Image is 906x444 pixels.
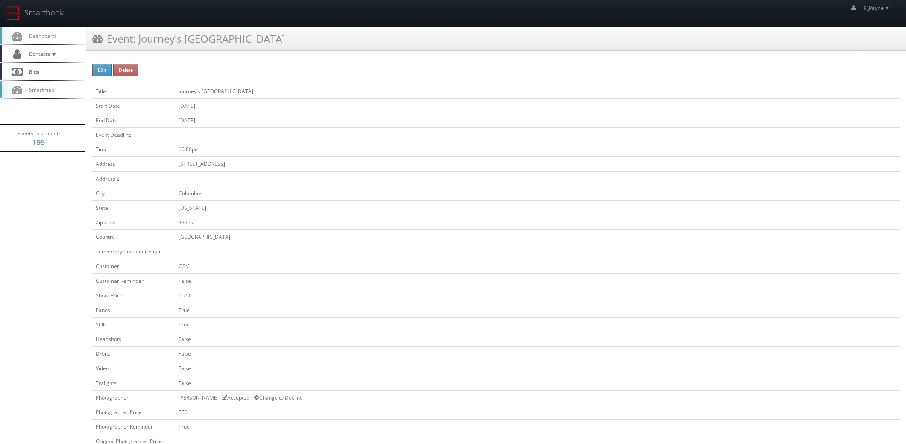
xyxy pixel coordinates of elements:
[92,303,175,317] td: Panos
[863,4,891,12] span: K_Payne
[92,259,175,273] td: Customer
[92,128,175,142] td: Event Deadline
[92,157,175,171] td: Address
[92,332,175,347] td: Headshots
[92,244,175,259] td: Temporary Customer Email
[175,230,900,244] td: [GEOGRAPHIC_DATA]
[92,273,175,288] td: Customer Reminder
[92,186,175,200] td: City
[175,288,900,303] td: 1,250
[92,200,175,215] td: State
[92,376,175,390] td: Twilights
[92,84,175,98] td: Title
[175,303,900,317] td: True
[25,68,39,75] span: Bids
[92,419,175,434] td: Photographer Reminder
[6,6,20,20] img: smartbook-logo.png
[113,64,138,76] button: Delete
[175,317,900,332] td: True
[92,171,175,186] td: Address 2
[92,31,285,46] h3: Event: Journey's [GEOGRAPHIC_DATA]
[175,142,900,157] td: 10:00pm
[32,137,45,147] strong: 195
[175,332,900,347] td: False
[175,273,900,288] td: False
[92,390,175,405] td: Photographer
[92,113,175,127] td: End Date
[175,376,900,390] td: False
[175,361,900,376] td: False
[92,288,175,303] td: Shoot Price
[175,390,900,405] td: [PERSON_NAME] - Accepted --
[92,317,175,332] td: Stills
[175,200,900,215] td: [US_STATE]
[175,113,900,127] td: [DATE]
[92,142,175,157] td: Time
[175,405,900,419] td: 550
[92,98,175,113] td: Start Date
[175,419,900,434] td: True
[92,64,112,76] button: Edit
[175,84,900,98] td: Journey's [GEOGRAPHIC_DATA]
[254,394,303,401] a: Change to Decline
[175,98,900,113] td: [DATE]
[92,347,175,361] td: Drone
[175,157,900,171] td: [STREET_ADDRESS]
[175,186,900,200] td: Columbus
[92,405,175,419] td: Photographer Price
[175,347,900,361] td: False
[92,361,175,376] td: Video
[25,32,56,39] span: Dashboard
[25,50,58,57] span: Contacts
[25,86,54,93] span: Smartmap
[18,129,60,138] span: Events this month
[175,215,900,229] td: 43219
[175,259,900,273] td: GBV
[92,230,175,244] td: Country
[92,215,175,229] td: Zip Code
